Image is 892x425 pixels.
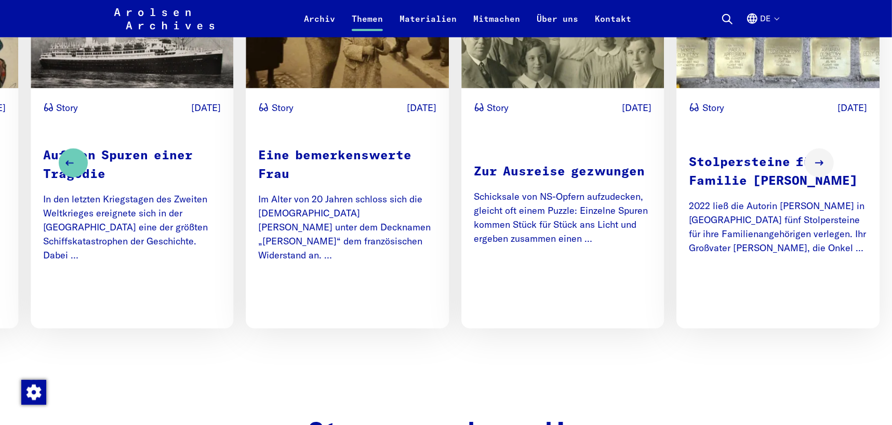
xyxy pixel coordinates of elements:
[837,101,867,115] time: [DATE]
[474,189,652,245] p: Schicksale von NS-Opfern aufzudecken, gleicht oft einem Puzzle: Einzelne Spuren kommen Stück für ...
[258,146,436,184] p: Eine bemerkenswerte Frau
[587,12,640,37] a: Kontakt
[465,12,528,37] a: Mitmachen
[391,12,465,37] a: Materialien
[258,192,436,262] p: Im Alter von 20 Jahren schloss sich die [DEMOGRAPHIC_DATA] [PERSON_NAME] unter dem Decknamen „[PE...
[43,192,221,262] p: In den letzten Kriegstagen des Zweiten Weltkrieges ereignete sich in der [GEOGRAPHIC_DATA] eine d...
[689,153,867,190] p: Stolpersteine für Familie [PERSON_NAME]
[407,101,436,115] time: [DATE]
[805,148,834,177] button: Next slide
[59,148,88,177] button: Previous slide
[702,101,724,115] span: Story
[528,12,587,37] a: Über uns
[296,12,343,37] a: Archiv
[689,199,867,255] p: 2022 ließ die Autorin [PERSON_NAME] in [GEOGRAPHIC_DATA] fünf Stolpersteine für ihre Familienange...
[191,101,221,115] time: [DATE]
[746,12,779,37] button: Deutsch, Sprachauswahl
[296,6,640,31] nav: Primär
[487,101,509,115] span: Story
[622,101,651,115] time: [DATE]
[272,101,294,115] span: Story
[343,12,391,37] a: Themen
[21,380,46,405] img: Zustimmung ändern
[43,146,221,184] p: Auf den Spuren einer Tragödie
[56,101,78,115] span: Story
[474,162,652,181] p: Zur Ausreise gezwungen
